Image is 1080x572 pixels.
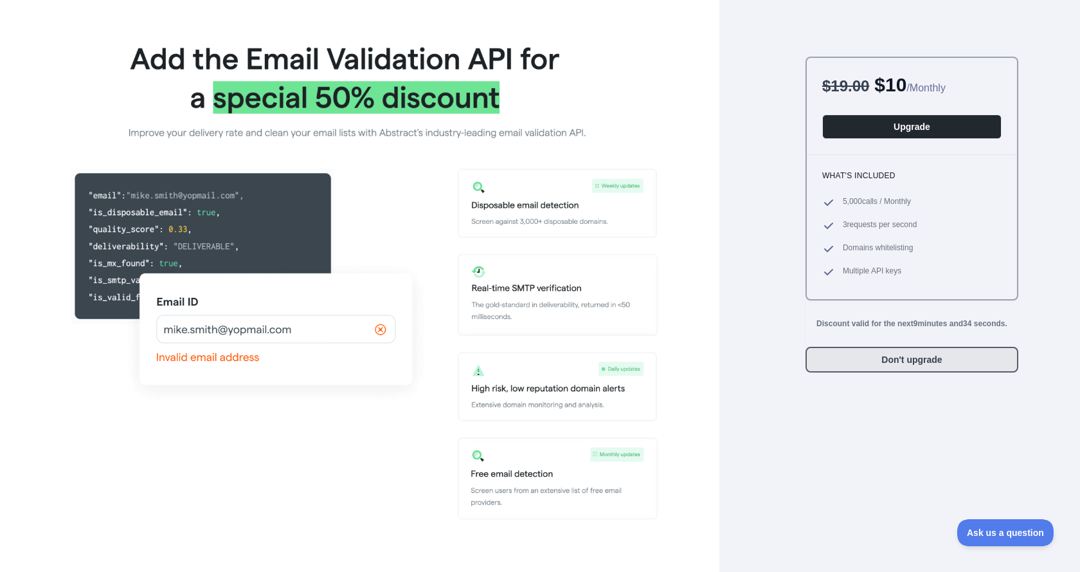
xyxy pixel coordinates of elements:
[843,196,911,209] span: 5,000 calls / Monthly
[874,74,906,95] span: $ 10
[957,519,1054,546] iframe: Toggle Customer Support
[822,171,1002,181] h3: What's included
[806,347,1018,373] button: Don't upgrade
[843,243,913,255] span: Domains whitelisting
[62,31,658,521] img: Offer
[843,219,917,232] span: 3 requests per second
[822,115,1002,139] button: Upgrade
[843,266,901,279] span: Multiple API keys
[822,77,869,95] span: $ 19.00
[816,319,1007,328] strong: Discount valid for the next 9 minutes and 34 seconds.
[906,82,945,93] span: / Monthly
